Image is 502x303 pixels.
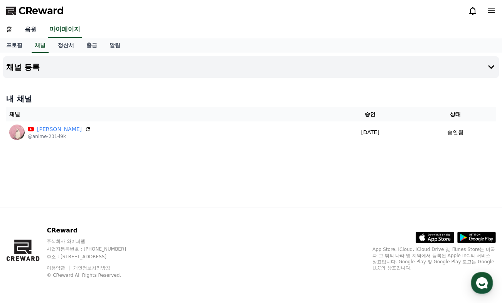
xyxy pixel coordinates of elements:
[24,251,29,257] span: 홈
[19,5,64,17] span: CReward
[32,38,49,53] a: 채널
[119,251,128,257] span: 설정
[103,38,126,53] a: 알림
[3,56,499,78] button: 채널 등록
[6,5,64,17] a: CReward
[47,254,141,260] p: 주소 : [STREET_ADDRESS]
[37,125,82,133] a: [PERSON_NAME]
[52,38,80,53] a: 정산서
[28,133,91,140] p: @anime-231-l9k
[80,38,103,53] a: 출금
[47,272,141,278] p: © CReward All Rights Reserved.
[2,239,51,258] a: 홈
[71,251,80,257] span: 대화
[6,93,496,104] h4: 내 채널
[47,226,141,235] p: CReward
[414,107,496,121] th: 상태
[73,265,110,271] a: 개인정보처리방침
[47,265,71,271] a: 이용약관
[19,22,43,38] a: 음원
[6,63,40,71] h4: 채널 등록
[372,246,496,271] p: App Store, iCloud, iCloud Drive 및 iTunes Store는 미국과 그 밖의 나라 및 지역에서 등록된 Apple Inc.의 서비스 상표입니다. Goo...
[51,239,99,258] a: 대화
[329,128,411,136] p: [DATE]
[47,246,141,252] p: 사업자등록번호 : [PHONE_NUMBER]
[9,125,25,140] img: 안이메
[326,107,414,121] th: 승인
[6,107,326,121] th: 채널
[48,22,82,38] a: 마이페이지
[47,238,141,244] p: 주식회사 와이피랩
[99,239,148,258] a: 설정
[447,128,463,136] p: 승인됨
